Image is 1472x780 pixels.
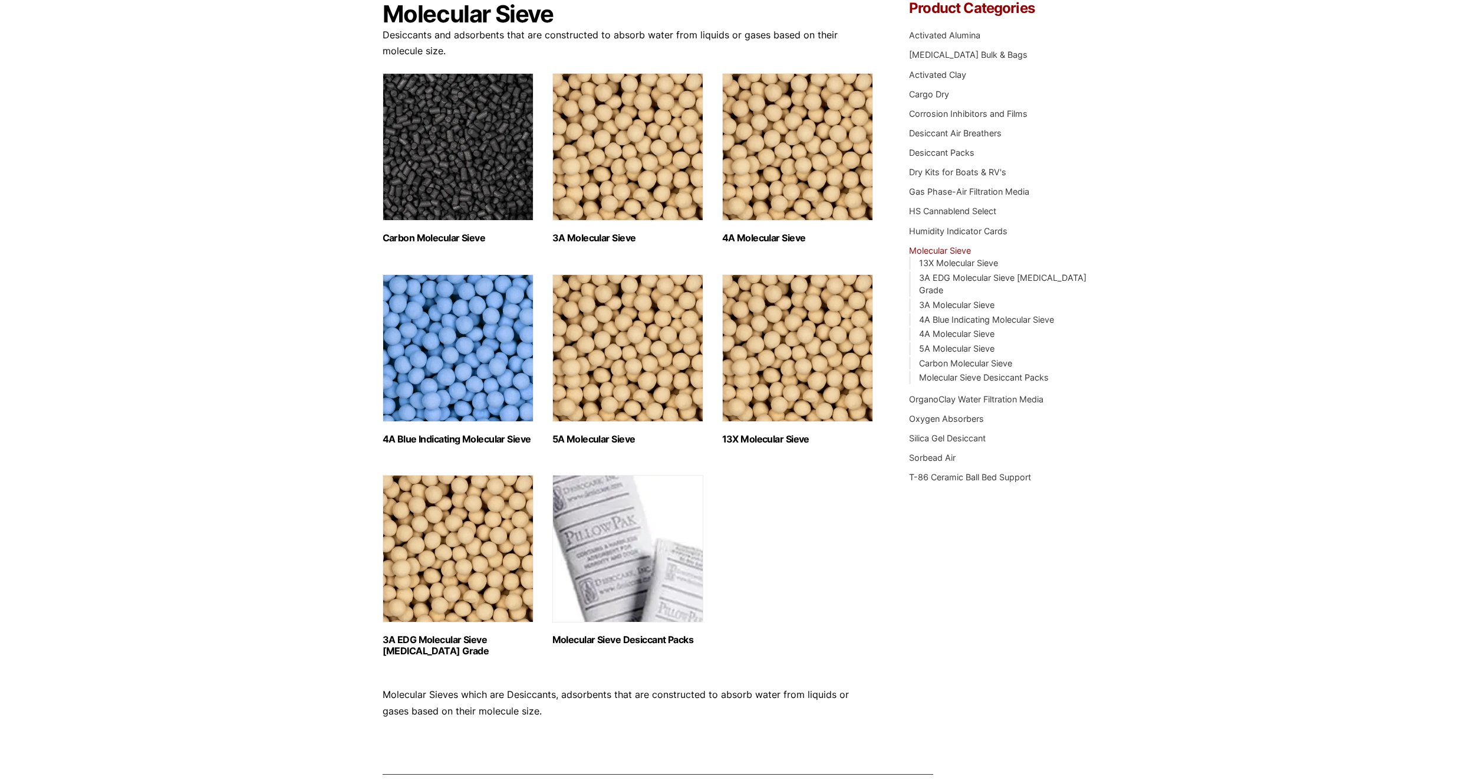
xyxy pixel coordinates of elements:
[909,109,1028,119] a: Corrosion Inhibitors and Films
[909,472,1031,482] a: T-86 Ceramic Ball Bed Support
[919,358,1012,368] a: Carbon Molecular Sieve
[919,258,998,268] a: 13X Molecular Sieve
[722,73,873,221] img: 4A Molecular Sieve
[919,372,1049,382] a: Molecular Sieve Desiccant Packs
[383,434,534,445] h2: 4A Blue Indicating Molecular Sieve
[909,50,1028,60] a: [MEDICAL_DATA] Bulk & Bags
[909,433,986,443] a: Silica Gel Desiccant
[552,634,703,645] h2: Molecular Sieve Desiccant Packs
[552,274,703,445] a: Visit product category 5A Molecular Sieve
[909,1,1089,15] h4: Product Categories
[552,232,703,244] h2: 3A Molecular Sieve
[909,206,996,216] a: HS Cannablend Select
[919,329,994,339] a: 4A Molecular Sieve
[722,434,873,445] h2: 13X Molecular Sieve
[552,434,703,445] h2: 5A Molecular Sieve
[383,475,534,622] img: 3A EDG Molecular Sieve Ethanol Grade
[909,245,971,255] a: Molecular Sieve
[383,475,534,657] a: Visit product category 3A EDG Molecular Sieve Ethanol Grade
[909,89,949,99] a: Cargo Dry
[909,128,1002,138] a: Desiccant Air Breathers
[909,414,984,424] a: Oxygen Absorbers
[552,274,703,422] img: 5A Molecular Sieve
[552,475,703,645] a: Visit product category Molecular Sieve Desiccant Packs
[909,453,956,463] a: Sorbead Air
[909,226,1007,236] a: Humidity Indicator Cards
[383,687,874,719] p: Molecular Sieves which are Desiccants, adsorbents that are constructed to absorb water from liqui...
[919,314,1054,325] a: 4A Blue Indicating Molecular Sieve
[552,73,703,221] img: 3A Molecular Sieve
[909,148,974,158] a: Desiccant Packs
[383,232,534,244] h2: Carbon Molecular Sieve
[383,274,534,445] a: Visit product category 4A Blue Indicating Molecular Sieve
[722,73,873,244] a: Visit product category 4A Molecular Sieve
[552,475,703,622] img: Molecular Sieve Desiccant Packs
[909,30,980,40] a: Activated Alumina
[722,274,873,422] img: 13X Molecular Sieve
[383,27,874,59] p: Desiccants and adsorbents that are constructed to absorb water from liquids or gases based on the...
[919,343,994,353] a: 5A Molecular Sieve
[383,73,534,221] img: Carbon Molecular Sieve
[909,70,966,80] a: Activated Clay
[383,634,534,657] h2: 3A EDG Molecular Sieve [MEDICAL_DATA] Grade
[919,273,1086,296] a: 3A EDG Molecular Sieve [MEDICAL_DATA] Grade
[722,274,873,445] a: Visit product category 13X Molecular Sieve
[909,394,1043,404] a: OrganoClay Water Filtration Media
[383,1,874,27] h1: Molecular Sieve
[552,73,703,244] a: Visit product category 3A Molecular Sieve
[909,167,1006,177] a: Dry Kits for Boats & RV's
[909,186,1029,196] a: Gas Phase-Air Filtration Media
[383,73,534,244] a: Visit product category Carbon Molecular Sieve
[919,300,994,310] a: 3A Molecular Sieve
[722,232,873,244] h2: 4A Molecular Sieve
[383,274,534,422] img: 4A Blue Indicating Molecular Sieve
